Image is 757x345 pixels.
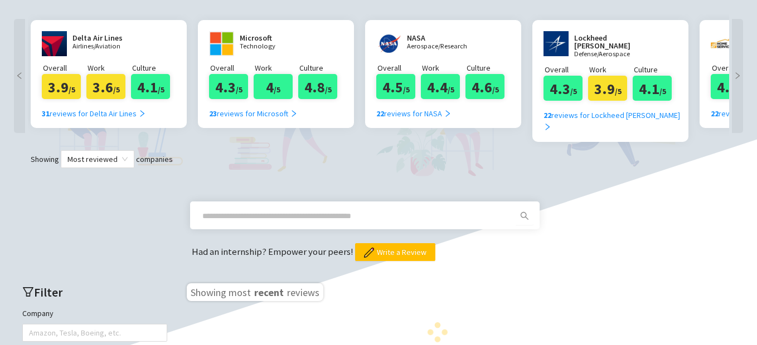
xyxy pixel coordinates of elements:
span: search [516,211,533,220]
div: 4.8 [298,74,337,99]
div: 3.9 [588,76,627,101]
b: 31 [42,109,50,119]
a: 22reviews for NASA right [376,99,452,120]
img: www.microsoft.com [209,31,234,56]
div: 3.6 [86,74,125,99]
p: Aerospace/Research [407,43,474,50]
h2: NASA [407,34,474,42]
span: right [544,123,551,131]
p: Culture [467,62,510,74]
b: 23 [209,109,217,119]
button: Write a Review [355,243,435,261]
h2: Lockheed [PERSON_NAME] [574,34,658,50]
span: /5 [69,85,75,95]
div: Showing companies [11,150,746,168]
span: Had an internship? Empower your peers! [192,245,355,258]
span: /5 [236,85,242,95]
a: 22reviews for Lockheed [PERSON_NAME] right [544,101,686,134]
h2: Microsoft [240,34,307,42]
b: 22 [376,109,384,119]
div: reviews for Delta Air Lines [42,107,146,120]
span: left [14,72,25,80]
span: recent [253,284,285,298]
button: search [516,207,533,225]
span: right [290,110,298,117]
h2: Filter [22,283,167,302]
p: Overall [43,62,86,74]
span: /5 [325,85,332,95]
img: pencil.png [364,248,374,258]
p: Technology [240,43,307,50]
p: Culture [132,62,176,74]
a: 23reviews for Microsoft right [209,99,298,120]
p: Overall [545,63,588,76]
div: reviews for Lockheed [PERSON_NAME] [544,109,686,134]
div: reviews for NASA [376,107,452,120]
b: 22 [711,109,719,119]
div: 4.3 [209,74,248,99]
span: right [138,110,146,117]
span: filter [22,286,34,298]
span: /5 [615,86,622,96]
span: /5 [158,85,164,95]
p: Work [422,62,465,74]
span: /5 [492,85,499,95]
p: Culture [299,62,343,74]
span: right [444,110,452,117]
p: Overall [377,62,421,74]
p: Overall [712,62,755,74]
p: Work [255,62,298,74]
span: /5 [113,85,120,95]
div: 4.3 [711,74,750,99]
label: Company [22,307,54,319]
span: right [732,72,743,80]
div: 4.6 [465,74,504,99]
span: /5 [570,86,577,96]
p: Culture [634,63,677,76]
h2: Delta Air Lines [72,34,139,42]
p: Work [88,62,131,74]
img: nasa.gov [376,31,401,56]
img: www.lockheedmartin.com [544,31,569,56]
span: Most reviewed [67,151,128,167]
span: Write a Review [377,246,426,258]
span: /5 [448,85,454,95]
div: 4.3 [544,76,583,101]
p: Overall [210,62,254,74]
p: Work [589,63,633,76]
div: 3.9 [42,74,81,99]
p: Airlines/Aviation [72,43,139,50]
span: /5 [659,86,666,96]
span: /5 [274,85,280,95]
div: 4.1 [633,76,672,101]
a: 31reviews for Delta Air Lines right [42,99,146,120]
div: 4.1 [131,74,170,99]
h3: Showing most reviews [187,283,323,301]
div: reviews for Microsoft [209,107,298,120]
p: Defense/Aerospace [574,51,658,58]
div: 4.4 [421,74,460,99]
span: /5 [403,85,410,95]
b: 22 [544,110,551,120]
div: 4 [254,74,293,99]
div: 4.5 [376,74,415,99]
